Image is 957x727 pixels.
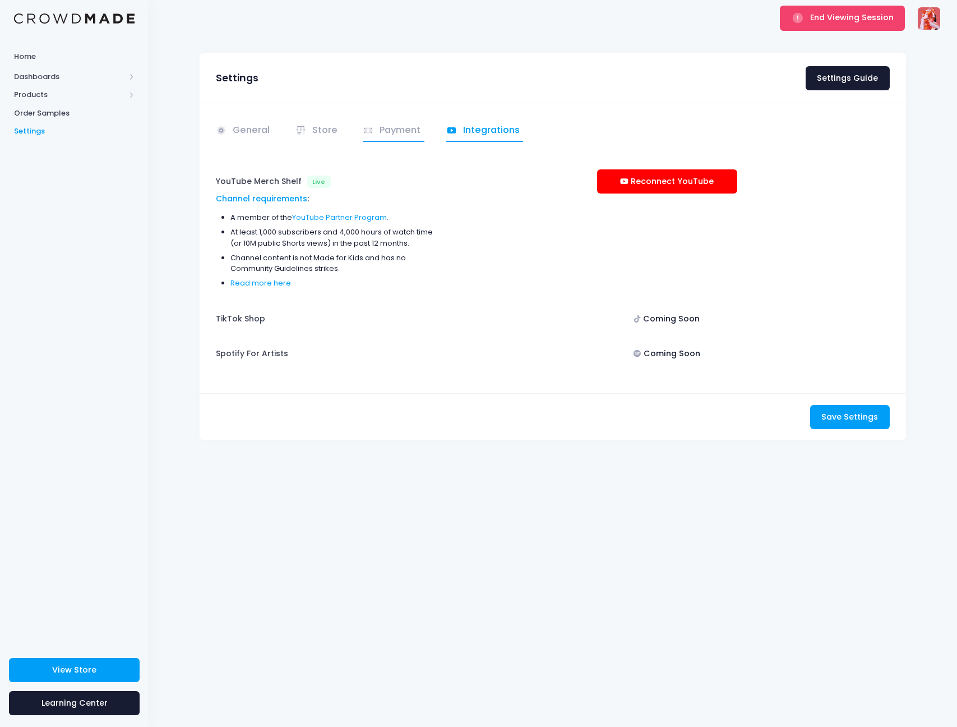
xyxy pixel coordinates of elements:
h3: Settings [216,72,258,84]
div: : [216,193,433,205]
li: A member of the . [230,212,433,223]
button: End Viewing Session [780,6,905,30]
a: Integrations [446,120,524,142]
img: User [918,7,940,30]
a: Payment [363,120,424,142]
span: End Viewing Session [810,12,894,23]
img: Logo [14,13,135,24]
a: Channel requirements [216,193,307,204]
a: View Store [9,658,140,682]
a: Read more here [230,278,291,288]
label: Spotify For Artists [216,342,288,366]
a: Settings Guide [806,66,890,90]
a: YouTube Partner Program [292,212,387,223]
span: View Store [52,664,96,675]
li: Channel content is not Made for Kids and has no Community Guidelines strikes. [230,252,433,274]
li: At least 1,000 subscribers and 4,000 hours of watch time (or 10M public Shorts views) in the past... [230,227,433,249]
span: Order Samples [14,108,135,119]
label: TikTok Shop [216,307,265,330]
span: Live [307,176,331,188]
button: Save Settings [810,405,890,429]
a: Learning Center [9,691,140,715]
a: Reconnect YouTube [597,169,737,194]
span: Products [14,89,125,100]
span: Home [14,51,135,62]
span: Settings [14,126,135,137]
div: Coming Soon [597,342,737,366]
a: Store [295,120,341,142]
span: Learning Center [41,697,108,708]
div: Coming Soon [597,307,737,331]
span: Save Settings [821,411,878,422]
span: Dashboards [14,71,125,82]
a: General [216,120,274,142]
label: YouTube Merch Shelf [216,169,302,193]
